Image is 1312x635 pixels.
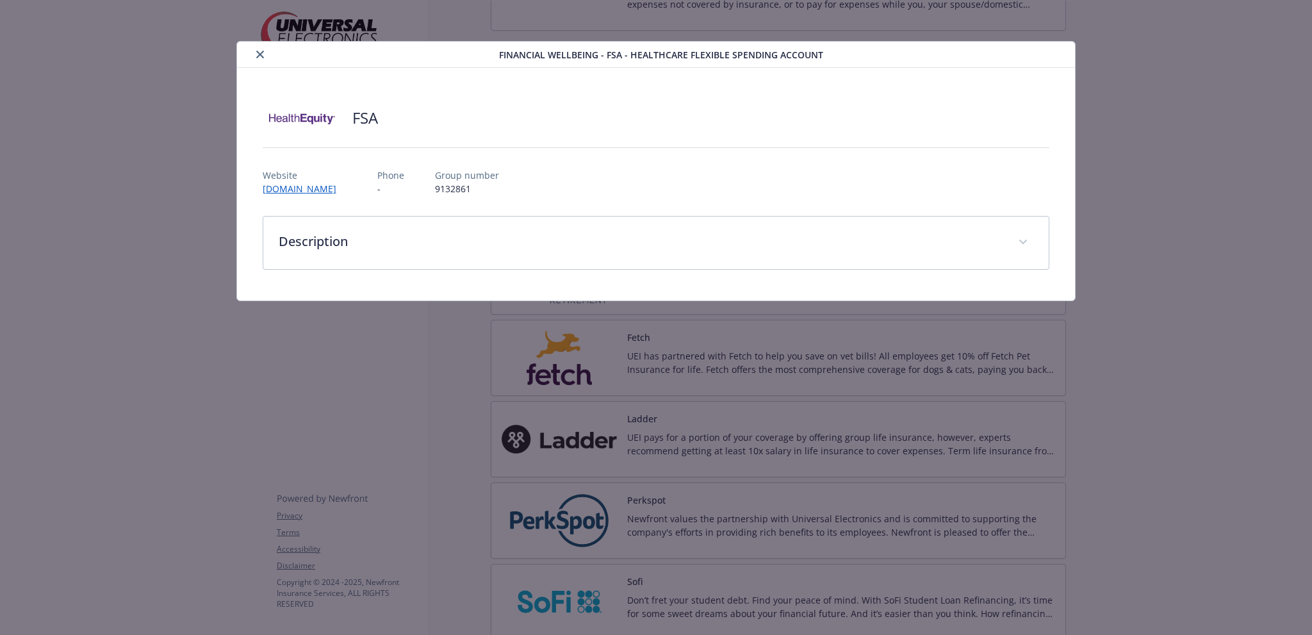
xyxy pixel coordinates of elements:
a: [DOMAIN_NAME] [263,183,347,195]
p: 9132861 [435,182,499,195]
p: Website [263,169,347,182]
img: Health Equity [263,99,340,137]
p: - [377,182,404,195]
button: close [252,47,268,62]
p: Description [279,232,1003,251]
h2: FSA [352,107,378,129]
div: details for plan Financial Wellbeing - FSA - Healthcare Flexible Spending Account [131,41,1181,301]
div: Description [263,217,1049,269]
p: Phone [377,169,404,182]
span: Financial Wellbeing - FSA - Healthcare Flexible Spending Account [499,48,823,62]
p: Group number [435,169,499,182]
